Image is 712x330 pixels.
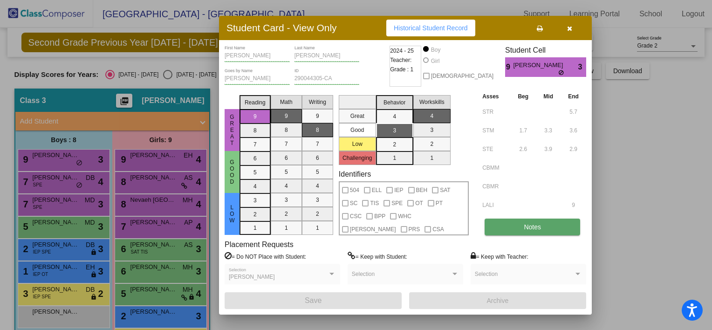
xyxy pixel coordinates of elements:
[350,185,359,196] span: 504
[513,61,565,70] span: [PERSON_NAME]
[225,240,294,249] label: Placement Requests
[415,198,423,209] span: OT
[440,185,450,196] span: SAT
[436,198,443,209] span: PT
[229,274,275,280] span: [PERSON_NAME]
[485,219,580,235] button: Notes
[394,24,468,32] span: Historical Student Record
[228,204,236,224] span: Low
[350,211,362,222] span: CSC
[561,91,586,102] th: End
[409,292,586,309] button: Archive
[432,224,444,235] span: CSA
[394,185,403,196] span: IEP
[225,76,290,82] input: goes by name
[350,224,396,235] span: [PERSON_NAME]
[431,70,493,82] span: [DEMOGRAPHIC_DATA]
[398,211,411,222] span: WHC
[386,20,475,36] button: Historical Student Record
[482,161,508,175] input: assessment
[374,211,385,222] span: BPP
[505,62,513,73] span: 9
[350,198,358,209] span: SC
[524,223,541,231] span: Notes
[370,198,379,209] span: TIS
[536,91,561,102] th: Mid
[409,224,420,235] span: PRS
[225,292,402,309] button: Save
[487,297,509,304] span: Archive
[416,185,428,196] span: BEH
[431,57,440,65] div: Girl
[348,252,407,261] label: = Keep with Student:
[226,22,337,34] h3: Student Card - View Only
[390,46,414,55] span: 2024 - 25
[510,91,536,102] th: Beg
[390,65,413,74] span: Grade : 1
[228,159,236,185] span: Good
[482,142,508,156] input: assessment
[294,76,360,82] input: Enter ID
[482,198,508,212] input: assessment
[305,296,322,304] span: Save
[390,55,411,65] span: Teacher:
[228,114,236,146] span: Great
[578,62,586,73] span: 3
[225,252,306,261] label: = Do NOT Place with Student:
[372,185,382,196] span: ELL
[482,124,508,137] input: assessment
[339,170,371,179] label: Identifiers
[431,46,441,54] div: Boy
[482,105,508,119] input: assessment
[482,179,508,193] input: assessment
[480,91,510,102] th: Asses
[391,198,403,209] span: SPE
[505,46,586,55] h3: Student Cell
[471,252,528,261] label: = Keep with Teacher:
